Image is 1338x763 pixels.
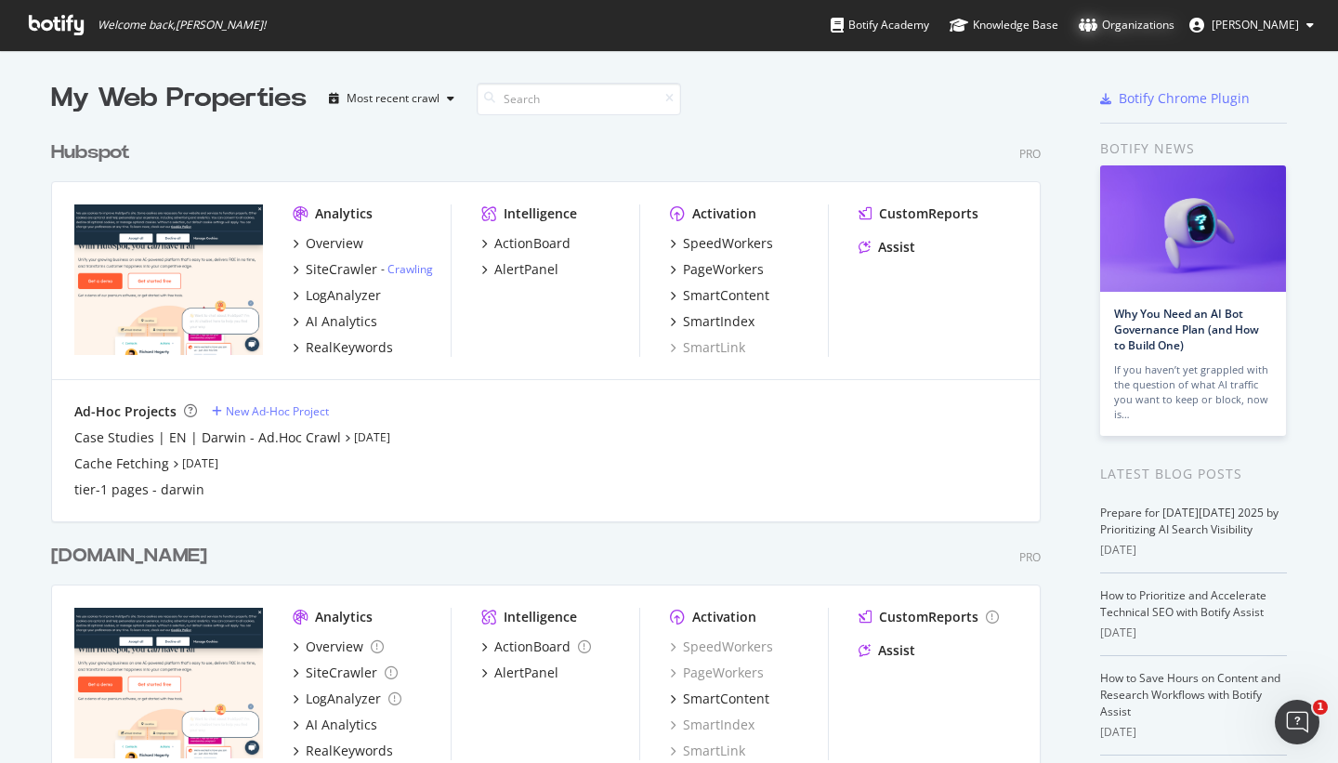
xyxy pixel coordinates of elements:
[1019,146,1041,162] div: Pro
[293,716,377,734] a: AI Analytics
[51,139,130,166] div: Hubspot
[74,608,263,758] img: hubspot-bulkdataexport.com
[494,234,571,253] div: ActionBoard
[670,664,764,682] a: PageWorkers
[683,312,754,331] div: SmartIndex
[306,312,377,331] div: AI Analytics
[692,204,756,223] div: Activation
[1079,16,1174,34] div: Organizations
[481,260,558,279] a: AlertPanel
[293,690,401,708] a: LogAnalyzer
[1100,724,1287,741] div: [DATE]
[683,286,769,305] div: SmartContent
[670,312,754,331] a: SmartIndex
[293,742,393,760] a: RealKeywords
[859,641,915,660] a: Assist
[306,716,377,734] div: AI Analytics
[381,261,433,277] div: -
[1119,89,1250,108] div: Botify Chrome Plugin
[504,204,577,223] div: Intelligence
[306,664,377,682] div: SiteCrawler
[1275,700,1319,744] iframe: Intercom live chat
[494,638,571,656] div: ActionBoard
[1114,362,1272,422] div: If you haven’t yet grappled with the question of what AI traffic you want to keep or block, now is…
[1100,505,1279,537] a: Prepare for [DATE][DATE] 2025 by Prioritizing AI Search Visibility
[306,638,363,656] div: Overview
[1114,306,1259,353] a: Why You Need an AI Bot Governance Plan (and How to Build One)
[306,286,381,305] div: LogAnalyzer
[51,139,138,166] a: Hubspot
[293,312,377,331] a: AI Analytics
[481,664,558,682] a: AlertPanel
[950,16,1058,34] div: Knowledge Base
[1100,138,1287,159] div: Botify news
[306,742,393,760] div: RealKeywords
[1174,10,1329,40] button: [PERSON_NAME]
[98,18,266,33] span: Welcome back, [PERSON_NAME] !
[293,638,384,656] a: Overview
[51,543,207,570] div: [DOMAIN_NAME]
[306,338,393,357] div: RealKeywords
[670,716,754,734] a: SmartIndex
[315,608,373,626] div: Analytics
[879,608,978,626] div: CustomReports
[51,543,215,570] a: [DOMAIN_NAME]
[692,608,756,626] div: Activation
[481,638,591,656] a: ActionBoard
[1313,700,1328,715] span: 1
[74,480,204,499] a: tier-1 pages - darwin
[1100,587,1266,620] a: How to Prioritize and Accelerate Technical SEO with Botify Assist
[878,641,915,660] div: Assist
[481,234,571,253] a: ActionBoard
[859,238,915,257] a: Assist
[859,204,978,223] a: CustomReports
[683,690,769,708] div: SmartContent
[494,664,558,682] div: AlertPanel
[293,664,398,682] a: SiteCrawler
[74,428,341,447] a: Case Studies | EN | Darwin - Ad.Hoc Crawl
[670,234,773,253] a: SpeedWorkers
[1212,17,1299,33] span: Victor Pan
[683,260,764,279] div: PageWorkers
[504,608,577,626] div: Intelligence
[354,429,390,445] a: [DATE]
[670,260,764,279] a: PageWorkers
[477,83,681,115] input: Search
[1100,165,1286,292] img: Why You Need an AI Bot Governance Plan (and How to Build One)
[831,16,929,34] div: Botify Academy
[306,690,381,708] div: LogAnalyzer
[670,690,769,708] a: SmartContent
[387,261,433,277] a: Crawling
[494,260,558,279] div: AlertPanel
[293,234,363,253] a: Overview
[212,403,329,419] a: New Ad-Hoc Project
[1100,464,1287,484] div: Latest Blog Posts
[1100,542,1287,559] div: [DATE]
[306,234,363,253] div: Overview
[293,338,393,357] a: RealKeywords
[182,455,218,471] a: [DATE]
[879,204,978,223] div: CustomReports
[670,286,769,305] a: SmartContent
[859,608,999,626] a: CustomReports
[670,638,773,656] a: SpeedWorkers
[51,80,307,117] div: My Web Properties
[878,238,915,257] div: Assist
[293,260,433,279] a: SiteCrawler- Crawling
[226,403,329,419] div: New Ad-Hoc Project
[74,454,169,473] a: Cache Fetching
[670,338,745,357] a: SmartLink
[1100,625,1287,641] div: [DATE]
[321,84,462,113] button: Most recent crawl
[74,402,177,421] div: Ad-Hoc Projects
[670,742,745,760] a: SmartLink
[1019,549,1041,565] div: Pro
